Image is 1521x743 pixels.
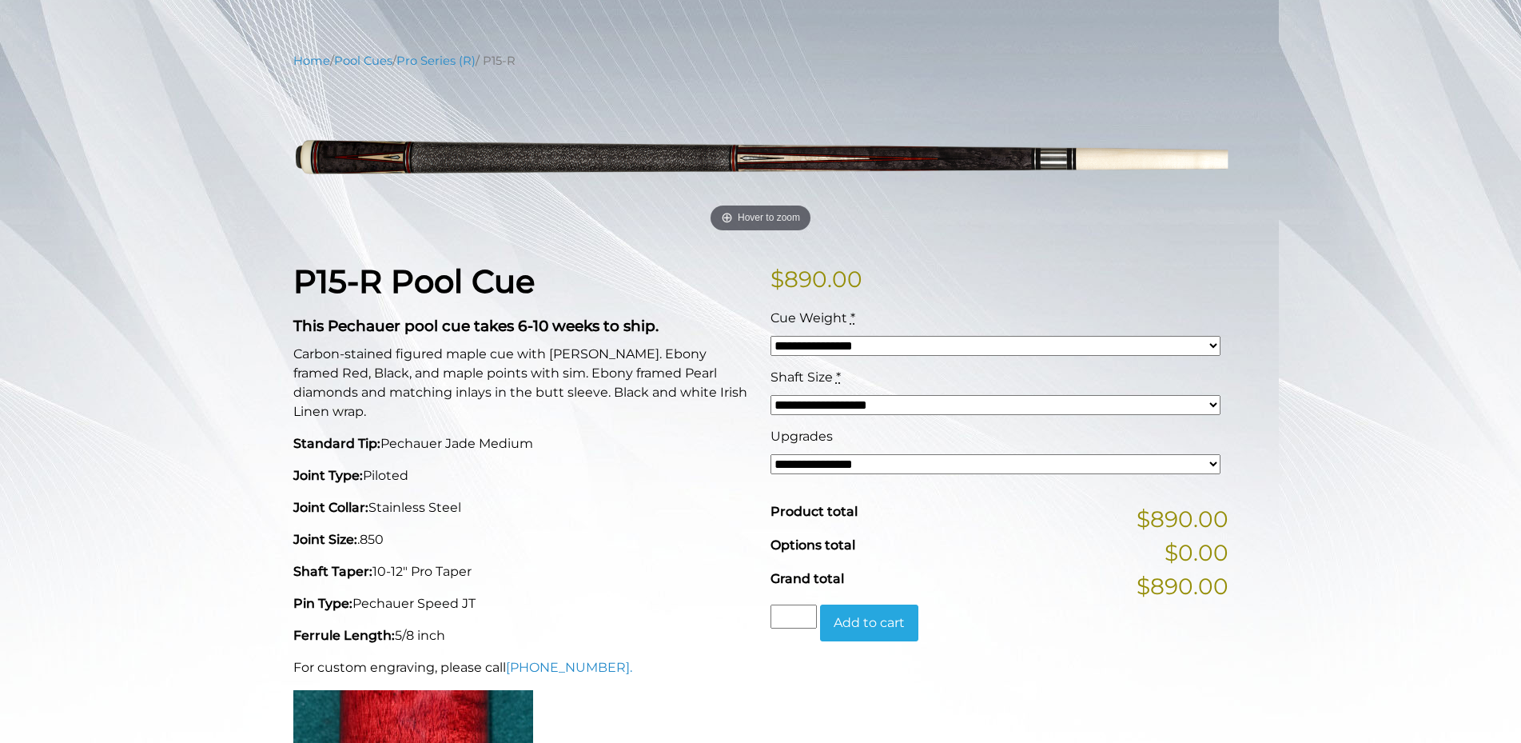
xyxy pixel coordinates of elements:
[293,596,352,611] strong: Pin Type:
[770,571,844,586] span: Grand total
[770,266,862,293] bdi: 890.00
[293,468,363,483] strong: Joint Type:
[293,532,357,547] strong: Joint Size:
[293,498,751,517] p: Stainless Steel
[1137,502,1228,536] span: $890.00
[293,345,751,421] p: Carbon-stained figured maple cue with [PERSON_NAME]. Ebony framed Red, Black, and maple points wi...
[293,82,1228,238] img: P15-N.png
[293,564,372,579] strong: Shaft Taper:
[1137,569,1228,603] span: $890.00
[770,429,833,444] span: Upgrades
[293,262,535,301] strong: P15-R Pool Cue
[506,660,632,675] a: [PHONE_NUMBER].
[293,82,1228,238] a: Hover to zoom
[293,658,751,677] p: For custom engraving, please call
[293,500,368,515] strong: Joint Collar:
[770,605,817,629] input: Product quantity
[1165,536,1228,569] span: $0.00
[293,626,751,645] p: 5/8 inch
[820,605,918,641] button: Add to cart
[850,310,855,326] abbr: required
[293,466,751,485] p: Piloted
[770,504,858,519] span: Product total
[770,537,855,553] span: Options total
[293,562,751,581] p: 10-12" Pro Taper
[770,310,847,326] span: Cue Weight
[293,54,330,68] a: Home
[770,266,784,293] span: $
[396,54,476,68] a: Pro Series (R)
[334,54,392,68] a: Pool Cues
[293,317,659,335] strong: This Pechauer pool cue takes 6-10 weeks to ship.
[293,434,751,453] p: Pechauer Jade Medium
[836,370,841,385] abbr: required
[293,628,395,643] strong: Ferrule Length:
[293,436,380,451] strong: Standard Tip:
[770,370,833,385] span: Shaft Size
[293,52,1228,70] nav: Breadcrumb
[293,594,751,613] p: Pechauer Speed JT
[293,530,751,549] p: .850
